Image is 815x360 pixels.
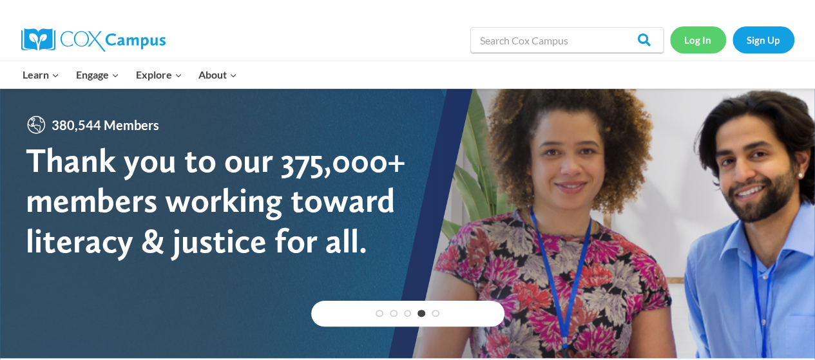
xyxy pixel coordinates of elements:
[670,26,726,53] a: Log In
[404,310,412,317] a: 3
[21,28,166,52] img: Cox Campus
[68,61,128,88] button: Child menu of Engage
[190,61,245,88] button: Child menu of About
[470,27,664,53] input: Search Cox Campus
[432,310,439,317] a: 5
[733,26,794,53] a: Sign Up
[390,310,398,317] a: 2
[376,310,383,317] a: 1
[46,115,164,135] span: 380,544 Members
[15,61,68,88] button: Child menu of Learn
[417,310,425,317] a: 4
[15,61,245,88] nav: Primary Navigation
[128,61,191,88] button: Child menu of Explore
[670,26,794,53] nav: Secondary Navigation
[26,140,407,261] div: Thank you to our 375,000+ members working toward literacy & justice for all.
